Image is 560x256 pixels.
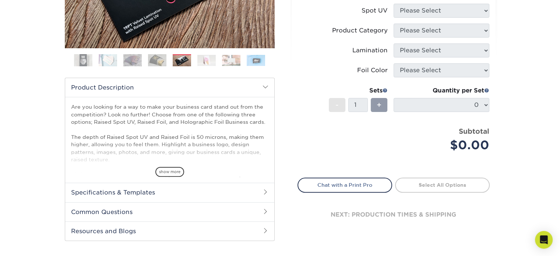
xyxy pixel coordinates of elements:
[352,46,388,55] div: Lamination
[362,6,388,15] div: Spot UV
[332,26,388,35] div: Product Category
[399,136,489,154] div: $0.00
[377,99,381,111] span: +
[74,51,92,70] img: Business Cards 01
[297,178,392,192] a: Chat with a Print Pro
[459,127,489,135] strong: Subtotal
[222,55,240,66] img: Business Cards 07
[65,202,274,221] h2: Common Questions
[148,54,166,67] img: Business Cards 04
[535,231,553,249] div: Open Intercom Messenger
[173,55,191,66] img: Business Cards 05
[247,55,265,66] img: Business Cards 08
[197,55,216,66] img: Business Cards 06
[65,221,274,241] h2: Resources and Blogs
[65,78,274,97] h2: Product Description
[71,103,268,246] p: Are you looking for a way to make your business card stand out from the competition? Look no furt...
[394,86,489,95] div: Quantity per Set
[329,86,388,95] div: Sets
[357,66,388,75] div: Foil Color
[99,54,117,67] img: Business Cards 02
[155,167,184,177] span: show more
[297,193,490,237] div: next: production times & shipping
[123,54,142,67] img: Business Cards 03
[395,178,490,192] a: Select All Options
[65,183,274,202] h2: Specifications & Templates
[335,99,339,111] span: -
